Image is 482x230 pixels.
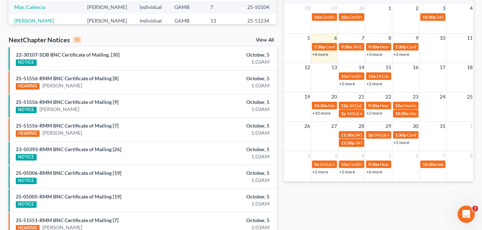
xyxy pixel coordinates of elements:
td: 25-51234 [242,14,277,27]
span: 4 [361,151,365,160]
td: 25-50104 [242,1,277,14]
span: 3 [442,4,446,13]
a: +10 more [312,110,331,116]
span: 25 [466,92,473,101]
span: Confirmation hearing for [PERSON_NAME] [322,14,403,20]
span: 6 [415,151,419,160]
a: +3 more [366,52,382,57]
a: +2 more [366,81,382,86]
a: [PERSON_NAME] [39,106,79,113]
div: October, 5 [190,51,270,58]
span: 10a [368,73,375,79]
a: +4 more [312,52,328,57]
div: October, 5 [190,122,270,129]
div: October, 5 [190,75,270,82]
span: 10 [439,34,446,42]
span: 10a [395,103,402,108]
span: 341(a) meeting for [PERSON_NAME] [319,162,389,167]
a: 25-51556-RMM BNC Certificate of Mailing [8] [16,75,118,81]
div: 1:03AM [190,153,270,160]
span: 16 [412,63,419,72]
iframe: Intercom live chat [458,206,475,223]
span: 14 [358,63,365,72]
span: 1 [469,122,473,130]
div: 1:03AM [190,82,270,89]
div: October, 5 [190,99,270,106]
span: 1:30p [314,44,325,49]
a: 25-51551-RMM BNC Certificate of Mailing [7] [16,217,118,223]
span: 15 [385,63,392,72]
div: October, 5 [190,217,270,224]
span: 10a [341,162,348,167]
div: HEARING [16,130,39,137]
td: Individual [134,14,168,27]
span: 27 [331,122,338,130]
span: 1 [388,4,392,13]
div: NOTICE [16,178,37,184]
span: Confirmation hearing for [PERSON_NAME] [349,162,430,167]
span: 9 [415,34,419,42]
a: 25-05005-RMM BNC Certificate of Mailing [19] [16,193,121,200]
span: 341(a) meeting for [PERSON_NAME] [349,103,418,108]
td: Individual [134,1,168,14]
div: HEARING [16,83,39,90]
span: 10a [314,14,321,20]
div: 1:03AM [190,106,270,113]
div: October, 5 [190,169,270,177]
span: 12p [341,103,348,108]
a: 25-05006-RMM BNC Certificate of Mailing [19] [16,170,121,176]
span: 8 [388,34,392,42]
span: 10:30a [395,111,408,116]
span: 10a [341,73,348,79]
span: 6 [333,34,338,42]
span: 21 [358,92,365,101]
span: 9a [314,162,319,167]
a: +2 more [312,169,328,174]
div: 1:03AM [190,200,270,207]
div: 1:03AM [190,129,270,136]
span: Hearing for [PERSON_NAME] [328,103,384,108]
a: 23-50393-RMM BNC Certificate of Mailing [26] [16,146,121,152]
td: GAMB [169,1,205,14]
a: [PERSON_NAME] [14,18,54,24]
a: [PERSON_NAME] [42,82,82,89]
span: 28 [304,4,311,13]
div: 10 [73,37,81,43]
span: meeting [436,162,451,167]
div: 1:03AM [190,58,270,66]
span: Hearing for [PERSON_NAME] III [380,103,441,108]
a: 22-30107-SDB BNC Certificate of Mailing. [30] [16,52,120,58]
div: NOTICE [16,107,37,113]
div: October, 5 [190,146,270,153]
span: 341(a) meeting for [PERSON_NAME] & [PERSON_NAME] [347,111,454,116]
span: Confirmation hearing for [PERSON_NAME] [349,73,430,79]
span: Hearing for [PERSON_NAME] [PERSON_NAME] [380,44,470,49]
span: 9:30a [368,103,379,108]
span: 13 [331,63,338,72]
span: 9:30a [341,44,352,49]
span: Confirmation hearing for [PERSON_NAME] [326,44,407,49]
span: Confirmation hearing for [PERSON_NAME] [349,14,430,20]
span: 17 [439,63,446,72]
span: 29 [331,4,338,13]
span: 7 [442,151,446,160]
span: 5 [306,34,311,42]
span: 26 [304,122,311,130]
span: 8 [469,151,473,160]
td: GAMB [169,14,205,27]
div: 1:03AM [190,177,270,184]
span: 2 [415,4,419,13]
span: 23 [412,92,419,101]
span: 20 [331,92,338,101]
span: 18 [466,63,473,72]
div: NOTICE [16,201,37,208]
div: NextChapter Notices [9,35,81,44]
span: 31 [439,122,446,130]
span: 10:30a [314,103,327,108]
span: 1:30p [395,44,406,49]
a: +2 more [393,140,409,145]
span: 1:30p [395,132,406,138]
span: 9:30a [368,44,379,49]
a: 25-51556-RMM BNC Certificate of Mailing [7] [16,123,118,129]
a: [PERSON_NAME] [42,129,82,136]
